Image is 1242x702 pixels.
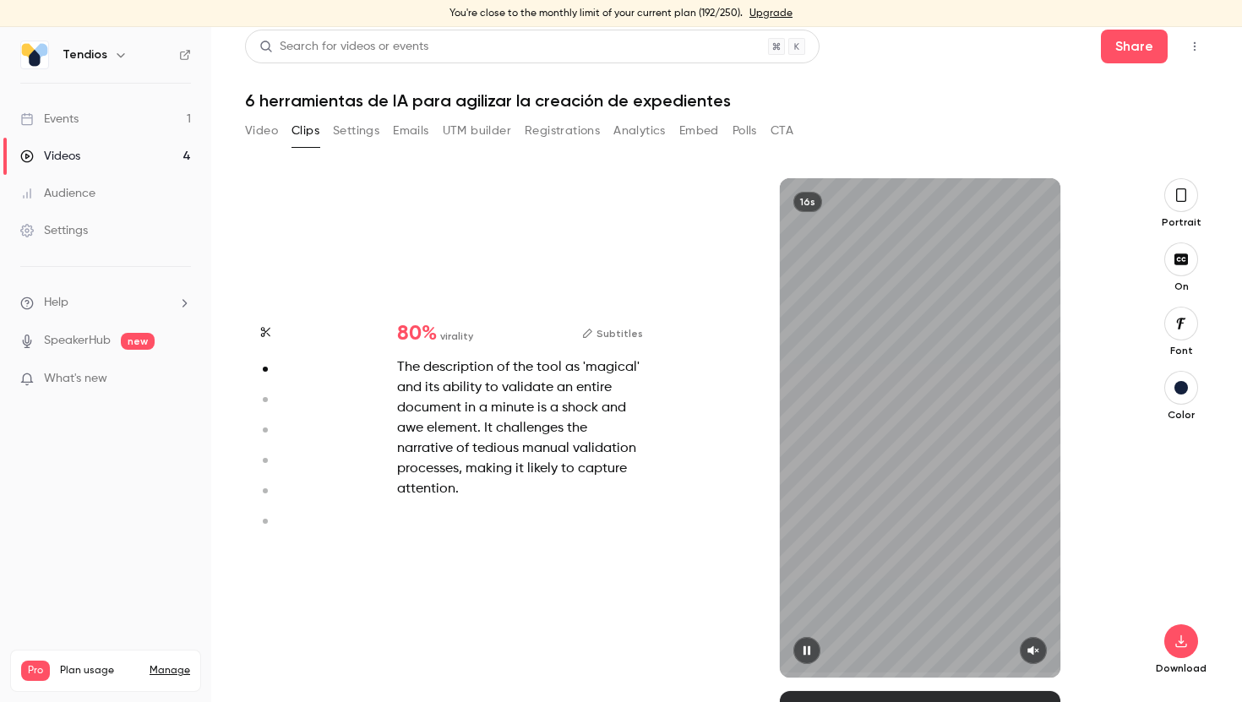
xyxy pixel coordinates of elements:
[397,357,643,499] div: The description of the tool as 'magical' and its ability to validate an entire document in a minu...
[440,329,473,344] span: virality
[771,117,793,144] button: CTA
[679,117,719,144] button: Embed
[20,294,191,312] li: help-dropdown-opener
[793,192,822,212] div: 16s
[1154,280,1208,293] p: On
[733,117,757,144] button: Polls
[1154,344,1208,357] p: Font
[443,117,511,144] button: UTM builder
[1154,215,1208,229] p: Portrait
[397,324,437,344] span: 80 %
[333,117,379,144] button: Settings
[20,222,88,239] div: Settings
[20,185,95,202] div: Audience
[1154,408,1208,422] p: Color
[150,664,190,678] a: Manage
[171,372,191,387] iframe: Noticeable Trigger
[259,38,428,56] div: Search for videos or events
[20,148,80,165] div: Videos
[1154,661,1208,675] p: Download
[60,664,139,678] span: Plan usage
[393,117,428,144] button: Emails
[291,117,319,144] button: Clips
[44,332,111,350] a: SpeakerHub
[1181,33,1208,60] button: Top Bar Actions
[121,333,155,350] span: new
[44,294,68,312] span: Help
[582,324,643,344] button: Subtitles
[245,90,1208,111] h1: 6 herramientas de IA para agilizar la creación de expedientes
[245,117,278,144] button: Video
[1101,30,1168,63] button: Share
[20,111,79,128] div: Events
[749,7,793,20] a: Upgrade
[63,46,107,63] h6: Tendios
[525,117,600,144] button: Registrations
[21,661,50,681] span: Pro
[44,370,107,388] span: What's new
[613,117,666,144] button: Analytics
[21,41,48,68] img: Tendios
